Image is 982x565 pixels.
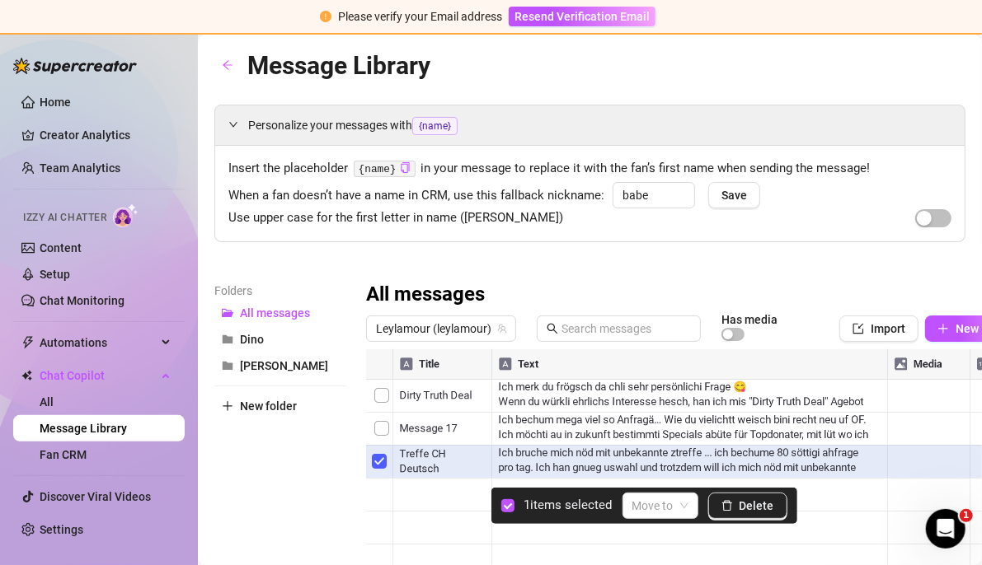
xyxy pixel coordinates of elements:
span: copy [400,162,411,173]
span: folder [222,360,233,371]
span: Insert the placeholder in your message to replace it with the fan’s first name when sending the m... [228,159,951,179]
span: Izzy AI Chatter [23,210,106,226]
span: New folder [240,399,297,413]
a: Setup [40,268,70,281]
div: Personalize your messages with{name} [215,105,965,145]
article: 1 items selected [524,496,613,516]
a: All [40,395,54,409]
span: folder-open [222,307,233,319]
span: Use upper case for the first letter in name ([PERSON_NAME]) [228,208,563,228]
span: team [497,324,507,334]
span: Leylamour (leylamour) [376,316,506,341]
span: Import [871,322,905,335]
a: Content [40,241,82,254]
button: [PERSON_NAME] [214,353,346,379]
span: Delete [740,499,774,512]
article: Has media [721,315,778,325]
button: Click to Copy [400,162,411,175]
img: logo-BBDzfeDw.svg [13,58,137,74]
span: Save [721,189,747,202]
code: {name} [354,161,416,178]
span: Resend Verification Email [514,10,650,23]
article: Message Library [247,46,430,85]
div: Please verify your Email address [338,7,502,26]
span: exclamation-circle [320,11,331,22]
a: Creator Analytics [40,122,171,148]
button: Resend Verification Email [509,7,655,26]
span: {name} [412,117,458,135]
span: expanded [228,119,238,129]
span: import [853,323,864,334]
article: Folders [214,282,346,300]
span: All messages [240,306,310,320]
a: Home [40,96,71,109]
span: Automations [40,329,157,356]
button: New folder [214,393,346,419]
a: Message Library [40,422,127,435]
span: Personalize your messages with [248,116,951,135]
button: Delete [708,493,787,519]
button: Dino [214,326,346,353]
a: Fan CRM [40,448,87,461]
span: search [547,323,558,334]
button: Import [839,315,919,342]
input: Search messages [561,320,691,338]
span: 1 [960,509,973,522]
a: Discover Viral Videos [40,490,151,503]
span: thunderbolt [21,336,35,349]
h3: All messages [366,282,485,308]
button: Save [708,182,760,208]
a: Chat Monitoring [40,294,125,307]
span: Chat Copilot [40,362,157,389]
span: plus [222,400,233,412]
span: delete [721,500,733,511]
button: All messages [214,300,346,326]
span: folder [222,334,233,345]
iframe: Intercom live chat [926,509,966,549]
span: plus [937,323,949,334]
img: AI Chatter [113,203,139,227]
span: Dino [240,333,264,346]
a: Team Analytics [40,161,120,175]
span: arrow-left [222,59,233,71]
span: When a fan doesn’t have a name in CRM, use this fallback nickname: [228,186,604,206]
span: [PERSON_NAME] [240,359,328,372]
img: Chat Copilot [21,370,32,381]
a: Settings [40,523,83,536]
